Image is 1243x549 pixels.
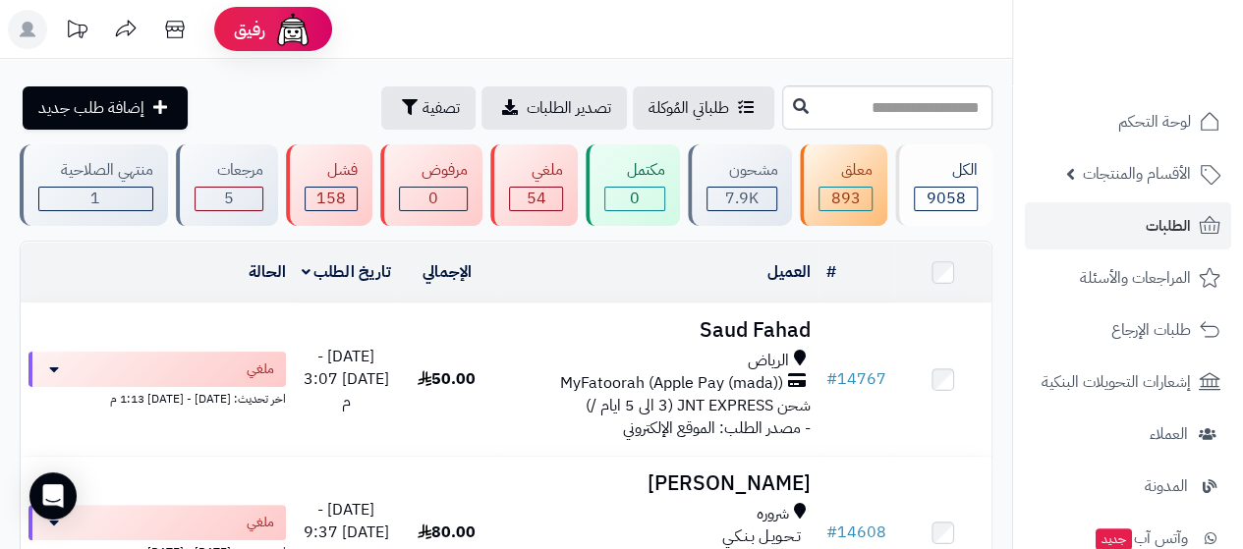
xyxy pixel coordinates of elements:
a: تاريخ الطلب [302,260,391,284]
a: مشحون 7.9K [684,144,797,226]
h3: [PERSON_NAME] [503,472,811,495]
div: ملغي [509,159,563,182]
span: 7.9K [725,187,759,210]
div: مرفوض [399,159,468,182]
a: الإجمالي [423,260,472,284]
a: #14608 [826,521,886,544]
span: طلبات الإرجاع [1111,316,1191,344]
a: الطلبات [1025,202,1231,249]
span: العملاء [1150,420,1188,448]
div: 0 [605,188,664,210]
a: ملغي 54 [486,144,582,226]
a: مرفوض 0 [376,144,486,226]
a: مكتمل 0 [582,144,684,226]
div: 7947 [707,188,777,210]
span: ملغي [247,359,274,379]
a: العميل [767,260,811,284]
h3: Saud Fahad [503,319,811,342]
a: لوحة التحكم [1025,98,1231,145]
span: # [826,367,837,391]
span: الأقسام والمنتجات [1083,160,1191,188]
span: 1 [90,187,100,210]
div: فشل [305,159,359,182]
span: رفيق [234,18,265,41]
span: تصدير الطلبات [527,96,611,120]
a: المدونة [1025,463,1231,510]
div: مشحون [706,159,778,182]
span: 158 [316,187,346,210]
a: طلباتي المُوكلة [633,86,774,130]
a: معلق 893 [796,144,891,226]
div: 5 [196,188,262,210]
span: الطلبات [1146,212,1191,240]
span: [DATE] - [DATE] 3:07 م [304,345,389,413]
a: الحالة [249,260,286,284]
span: ملغي [247,513,274,532]
span: تصفية [423,96,460,120]
a: تحديثات المنصة [52,10,101,54]
span: 9058 [927,187,966,210]
a: المراجعات والأسئلة [1025,254,1231,302]
a: إشعارات التحويلات البنكية [1025,358,1231,406]
div: Open Intercom Messenger [29,472,77,520]
span: تـحـويـل بـنـكـي [722,525,801,548]
img: ai-face.png [273,10,312,49]
a: إضافة طلب جديد [23,86,188,130]
div: الكل [914,159,978,182]
a: العملاء [1025,411,1231,458]
img: logo-2.png [1109,52,1224,93]
span: طلباتي المُوكلة [649,96,729,120]
div: معلق [819,159,873,182]
a: #14767 [826,367,886,391]
span: 50.00 [418,367,476,391]
span: لوحة التحكم [1118,108,1191,136]
button: تصفية [381,86,476,130]
span: المراجعات والأسئلة [1080,264,1191,292]
span: 54 [526,187,545,210]
div: مرجعات [195,159,263,182]
a: مرجعات 5 [172,144,282,226]
span: شحن JNT EXPRESS (3 الى 5 ايام /) [586,394,811,417]
a: الكل9058 [891,144,996,226]
span: # [826,521,837,544]
span: 80.00 [418,521,476,544]
span: 893 [831,187,861,210]
span: الرياض [748,350,789,372]
div: منتهي الصلاحية [38,159,153,182]
a: طلبات الإرجاع [1025,306,1231,354]
span: إضافة طلب جديد [38,96,144,120]
div: مكتمل [604,159,665,182]
div: 1 [39,188,152,210]
a: تصدير الطلبات [481,86,627,130]
span: 0 [428,187,438,210]
span: MyFatoorah (Apple Pay (mada)) [560,372,783,395]
a: منتهي الصلاحية 1 [16,144,172,226]
span: المدونة [1145,472,1188,500]
div: 54 [510,188,562,210]
div: اخر تحديث: [DATE] - [DATE] 1:13 م [28,387,286,408]
span: شروره [757,503,789,525]
div: 0 [400,188,467,210]
div: 893 [819,188,872,210]
a: فشل 158 [282,144,377,226]
div: 158 [306,188,358,210]
a: # [826,260,836,284]
span: إشعارات التحويلات البنكية [1042,368,1191,396]
td: - مصدر الطلب: الموقع الإلكتروني [495,303,819,456]
span: 5 [224,187,234,210]
span: 0 [630,187,640,210]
